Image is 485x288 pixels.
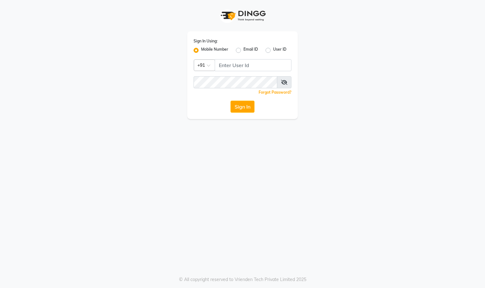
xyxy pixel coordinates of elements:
[231,101,254,113] button: Sign In
[273,47,286,54] label: User ID
[259,90,291,95] a: Forgot Password?
[243,47,258,54] label: Email ID
[194,76,277,88] input: Username
[217,6,268,25] img: logo1.svg
[194,38,218,44] label: Sign In Using:
[201,47,228,54] label: Mobile Number
[215,59,291,71] input: Username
